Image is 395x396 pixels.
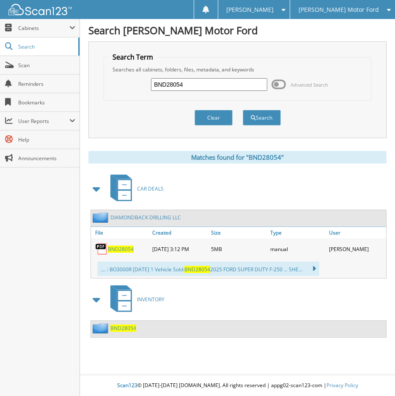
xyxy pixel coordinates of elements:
a: File [91,227,150,238]
span: [PERSON_NAME] [226,7,274,12]
div: [PERSON_NAME] [327,240,386,257]
a: CAR DEALS [105,172,164,205]
a: BND28054 [108,246,134,253]
span: Reminders [18,80,75,87]
span: User Reports [18,117,69,125]
span: Announcements [18,155,75,162]
span: [PERSON_NAME] Motor Ford [299,7,379,12]
a: BND28054 [110,325,136,332]
img: PDF.png [95,243,108,255]
a: DIAMONDBACK DRILLING LLC [110,214,181,221]
legend: Search Term [108,52,157,62]
a: Type [268,227,327,238]
div: 5MB [209,240,268,257]
span: Advanced Search [291,82,328,88]
div: manual [268,240,327,257]
a: Privacy Policy [326,382,358,389]
img: folder2.png [93,323,110,333]
div: Searches all cabinets, folders, files, metadata, and keywords [108,66,367,73]
span: INVENTORY [137,296,165,303]
div: .... : BO3000R [DATE] 1 Vehicle Sold: 2025 FORD SUPER DUTY F-250 ... SHE... [97,262,319,276]
span: Cabinets [18,25,69,32]
span: Bookmarks [18,99,75,106]
div: [DATE] 3:12 PM [150,240,209,257]
a: User [327,227,386,238]
span: Help [18,136,75,143]
iframe: Chat Widget [353,355,395,396]
a: Size [209,227,268,238]
img: scan123-logo-white.svg [8,4,72,15]
a: INVENTORY [105,283,165,316]
span: Search [18,43,74,50]
span: BND28054 [184,266,210,273]
span: Scan123 [117,382,137,389]
button: Clear [195,110,233,126]
div: © [DATE]-[DATE] [DOMAIN_NAME]. All rights reserved | appg02-scan123-com | [80,375,395,396]
img: folder2.png [93,212,110,223]
h1: Search [PERSON_NAME] Motor Ford [88,23,387,37]
span: CAR DEALS [137,185,164,192]
div: Matches found for "BND28054" [88,151,387,164]
button: Search [243,110,281,126]
span: Scan [18,62,75,69]
a: Created [150,227,209,238]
